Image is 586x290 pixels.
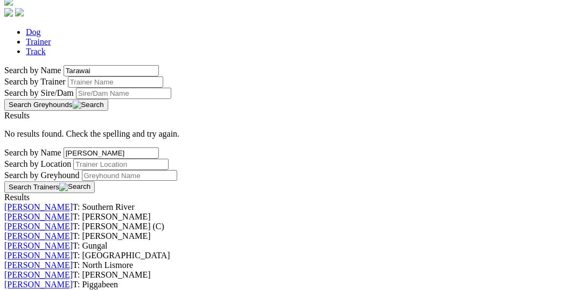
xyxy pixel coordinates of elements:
div: Results [4,111,582,121]
div: T: [PERSON_NAME] [4,232,582,242]
a: [PERSON_NAME] [4,261,73,270]
label: Search by Name [4,66,61,75]
a: [PERSON_NAME] [4,280,73,289]
a: Dog [26,27,41,37]
input: Search by Greyhound Name [82,170,177,181]
div: T: Piggabeen [4,280,582,290]
img: Search [73,101,104,109]
a: [PERSON_NAME] [4,242,73,251]
input: Search by Sire/Dam name [76,88,171,99]
label: Search by Location [4,159,71,168]
a: [PERSON_NAME] [4,203,73,212]
label: Search by Trainer [4,77,66,86]
img: facebook.svg [4,8,13,17]
div: Results [4,193,582,203]
img: Search [59,183,90,192]
div: T: [PERSON_NAME] [4,271,582,280]
input: Search by Trainer Location [73,159,169,170]
input: Search by Greyhound name [64,65,159,76]
a: [PERSON_NAME] [4,222,73,231]
a: [PERSON_NAME] [4,232,73,241]
label: Search by Name [4,148,61,157]
a: [PERSON_NAME] [4,213,73,222]
p: No results found. Check the spelling and try again. [4,129,582,139]
div: T: Gungal [4,242,582,251]
a: Trainer [26,37,51,46]
label: Search by Greyhound [4,171,80,180]
button: Search Trainers [4,181,95,193]
div: T: [GEOGRAPHIC_DATA] [4,251,582,261]
div: T: [PERSON_NAME] [4,213,582,222]
button: Search Greyhounds [4,99,108,111]
div: T: Southern River [4,203,582,213]
label: Search by Sire/Dam [4,88,74,97]
a: [PERSON_NAME] [4,251,73,260]
input: Search by Trainer Name [64,147,159,159]
a: [PERSON_NAME] [4,271,73,280]
div: T: North Lismore [4,261,582,271]
a: Track [26,47,46,56]
input: Search by Trainer name [68,76,163,88]
div: T: [PERSON_NAME] (C) [4,222,582,232]
img: twitter.svg [15,8,24,17]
